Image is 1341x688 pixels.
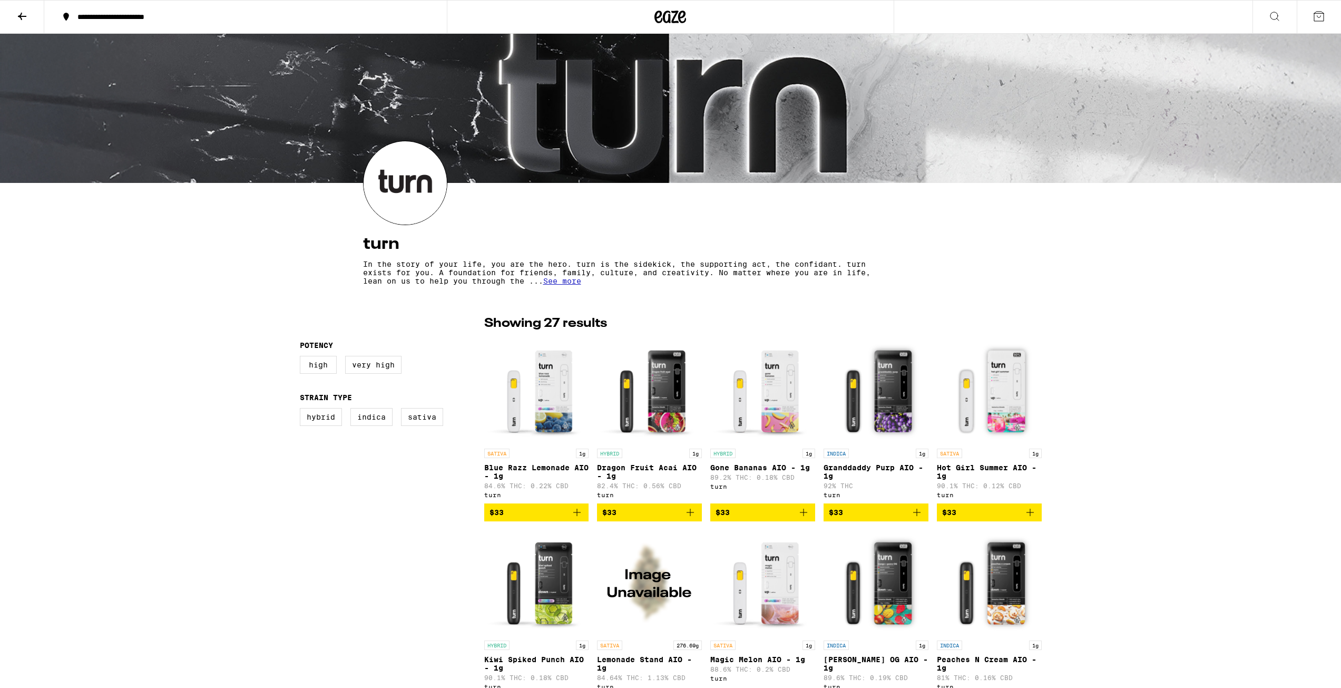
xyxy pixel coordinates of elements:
p: 1g [1029,641,1042,650]
p: 1g [576,449,589,458]
p: 92% THC [824,482,928,489]
label: Very High [345,356,402,374]
img: turn - Dragon Fruit Acai AIO - 1g [597,338,702,443]
p: Showing 27 results [484,315,607,333]
p: In the story of your life, you are the hero. turn is the sidekick, the supporting act, the confid... [363,260,886,285]
label: Sativa [401,408,443,426]
img: turn - Peaches N Cream AIO - 1g [937,530,1042,635]
p: 89.2% THC: 0.18% CBD [710,474,815,481]
span: $33 [490,508,504,517]
p: Lemonade Stand AIO - 1g [597,655,702,672]
button: Add to bag [484,503,589,521]
a: Open page for Granddaddy Purp AIO - 1g from turn [824,338,928,503]
div: turn [937,491,1042,498]
p: 88.6% THC: 0.2% CBD [710,666,815,673]
div: turn [710,483,815,490]
img: turn - Kiwi Spiked Punch AIO - 1g [484,530,589,635]
h4: turn [363,236,978,253]
p: Blue Razz Lemonade AIO - 1g [484,463,589,480]
p: SATIVA [710,641,736,650]
p: 1g [802,641,815,650]
div: turn [824,491,928,498]
p: INDICA [937,641,962,650]
p: Granddaddy Purp AIO - 1g [824,463,928,480]
label: Indica [350,408,393,426]
p: SATIVA [597,641,622,650]
a: Open page for Hot Girl Summer AIO - 1g from turn [937,338,1042,503]
label: High [300,356,337,374]
div: turn [484,491,589,498]
p: INDICA [824,449,849,458]
p: Magic Melon AIO - 1g [710,655,815,664]
p: Dragon Fruit Acai AIO - 1g [597,463,702,480]
button: Add to bag [710,503,815,521]
p: Peaches N Cream AIO - 1g [937,655,1042,672]
a: Open page for Blue Razz Lemonade AIO - 1g from turn [484,338,589,503]
p: 1g [916,641,928,650]
p: HYBRID [710,449,736,458]
p: 1g [1029,449,1042,458]
div: turn [710,675,815,682]
img: turn - Hot Girl Summer AIO - 1g [937,338,1042,443]
p: Hot Girl Summer AIO - 1g [937,463,1042,480]
img: turn - Magic Melon AIO - 1g [710,530,815,635]
a: Open page for Dragon Fruit Acai AIO - 1g from turn [597,338,702,503]
button: Add to bag [824,503,928,521]
p: 84.64% THC: 1.13% CBD [597,674,702,681]
img: turn - Gone Bananas AIO - 1g [710,338,815,443]
span: $33 [829,508,843,517]
p: 81% THC: 0.16% CBD [937,674,1042,681]
p: 84.6% THC: 0.22% CBD [484,482,589,489]
legend: Strain Type [300,393,352,402]
span: $33 [716,508,730,517]
p: 90.1% THC: 0.18% CBD [484,674,589,681]
p: 276.69g [673,641,702,650]
label: Hybrid [300,408,342,426]
button: Add to bag [597,503,702,521]
p: SATIVA [937,449,962,458]
p: 89.6% THC: 0.19% CBD [824,674,928,681]
img: turn - Blue Razz Lemonade AIO - 1g [484,338,589,443]
p: [PERSON_NAME] OG AIO - 1g [824,655,928,672]
img: turn logo [364,141,447,225]
img: turn - Granddaddy Purp AIO - 1g [824,338,928,443]
p: 1g [689,449,702,458]
p: 1g [916,449,928,458]
p: INDICA [824,641,849,650]
img: turn - Lemonade Stand AIO - 1g [597,530,702,635]
span: See more [543,277,581,285]
a: Open page for Gone Bananas AIO - 1g from turn [710,338,815,503]
span: $33 [942,508,956,517]
p: Gone Bananas AIO - 1g [710,463,815,472]
button: Add to bag [937,503,1042,521]
p: Kiwi Spiked Punch AIO - 1g [484,655,589,672]
p: HYBRID [597,449,622,458]
p: SATIVA [484,449,510,458]
p: 82.4% THC: 0.56% CBD [597,482,702,489]
p: 1g [576,641,589,650]
p: HYBRID [484,641,510,650]
img: turn - Mango Guava OG AIO - 1g [824,530,928,635]
div: turn [597,491,702,498]
p: 90.1% THC: 0.12% CBD [937,482,1042,489]
p: 1g [802,449,815,458]
legend: Potency [300,341,333,350]
span: $33 [602,508,616,517]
